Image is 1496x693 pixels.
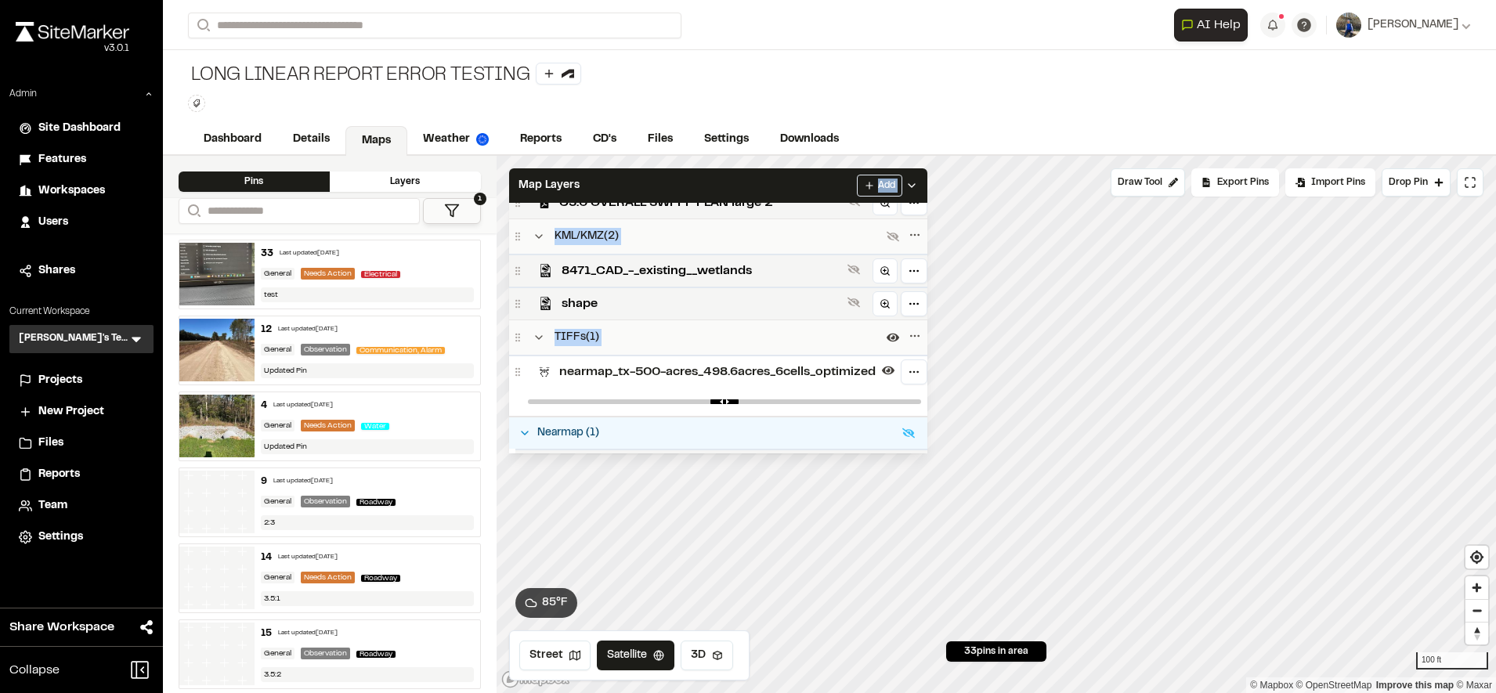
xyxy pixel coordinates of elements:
[878,179,895,193] span: Add
[38,435,63,452] span: Files
[278,325,338,334] div: Last updated [DATE]
[38,529,83,546] span: Settings
[38,372,82,389] span: Projects
[261,572,295,583] div: General
[261,591,474,606] div: 3.5:1
[964,644,1028,659] span: 33 pins in area
[504,125,577,154] a: Reports
[1285,168,1375,197] div: Import Pins into your project
[577,125,632,154] a: CD's
[179,395,255,457] img: file
[179,547,255,609] img: banner-white.png
[688,125,764,154] a: Settings
[301,344,350,356] div: Observation
[179,471,255,533] img: banner-white.png
[1336,13,1471,38] button: [PERSON_NAME]
[1197,16,1241,34] span: AI Help
[1465,600,1488,622] span: Zoom out
[681,641,733,670] button: 3D
[301,268,355,280] div: Needs Action
[19,529,144,546] a: Settings
[19,151,144,168] a: Features
[1382,168,1451,197] button: Drop Pin
[539,297,552,310] img: kml_black_icon64.png
[476,133,489,146] img: precipai.png
[1174,9,1254,42] div: Open AI Assistant
[844,293,863,312] button: Show layer
[280,249,339,258] div: Last updated [DATE]
[555,228,619,245] span: KML/KMZ ( 2 )
[844,260,863,279] button: Show layer
[38,497,67,514] span: Team
[19,262,144,280] a: Shares
[539,264,552,277] img: kml_black_icon64.png
[9,305,154,319] p: Current Workspace
[356,651,396,658] span: Roadway
[38,120,121,137] span: Site Dashboard
[542,594,568,612] span: 85 ° F
[301,420,355,431] div: Needs Action
[301,572,355,583] div: Needs Action
[179,319,255,381] img: file
[537,424,599,442] span: Nearmap ( 1 )
[38,182,105,200] span: Workspaces
[356,499,396,506] span: Roadway
[1465,622,1488,644] button: Reset bearing to north
[261,496,295,507] div: General
[179,623,255,685] img: banner-white.png
[1465,576,1488,599] button: Zoom in
[188,63,581,88] div: Long linear report error testing
[1174,9,1248,42] button: Open AI Assistant
[301,648,350,659] div: Observation
[1111,168,1185,197] button: Draw Tool
[188,95,205,112] button: Edit Tags
[179,243,255,305] img: file
[1465,546,1488,568] button: Find my location
[19,466,144,483] a: Reports
[19,331,128,347] h3: [PERSON_NAME]'s Test
[261,323,272,337] div: 12
[261,439,474,454] div: Updated Pin
[19,497,144,514] a: Team
[9,618,114,637] span: Share Workspace
[179,198,207,224] button: Search
[38,262,75,280] span: Shares
[261,287,474,302] div: test
[19,120,144,137] a: Site Dashboard
[474,193,486,205] span: 1
[501,670,570,688] a: Mapbox logo
[559,193,841,212] span: C3.0 OVERALL SWPPP PLAN large 2
[361,271,400,278] span: Electrical
[261,399,267,413] div: 4
[515,588,577,618] button: 85°F
[261,648,295,659] div: General
[261,344,295,356] div: General
[1389,175,1428,189] span: Drop Pin
[519,177,580,194] span: Map Layers
[38,214,68,231] span: Users
[1311,175,1365,189] span: Import Pins
[345,126,407,156] a: Maps
[19,182,144,200] a: Workspaces
[38,403,104,420] span: New Project
[873,258,898,283] a: Zoom to layer
[562,262,841,280] span: 8471_CAD_-_existing__wetlands
[873,190,898,215] a: Zoom to layer
[1376,680,1454,691] a: Map feedback
[38,466,80,483] span: Reports
[764,125,855,154] a: Downloads
[1456,680,1492,691] a: Maxar
[407,125,504,154] a: Weather
[16,22,129,42] img: rebrand.png
[1296,680,1372,691] a: OpenStreetMap
[19,214,144,231] a: Users
[1465,599,1488,622] button: Zoom out
[519,641,591,670] button: Street
[562,294,841,313] span: shape
[301,496,350,507] div: Observation
[261,626,272,641] div: 15
[261,475,267,489] div: 9
[16,42,129,56] div: Oh geez...please don't...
